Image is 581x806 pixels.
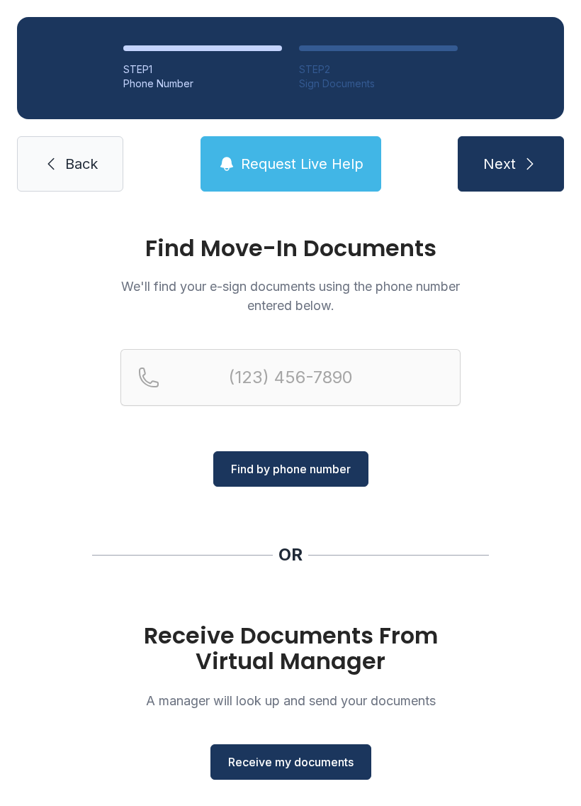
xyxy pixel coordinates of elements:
[123,62,282,77] div: STEP 1
[278,543,303,566] div: OR
[228,753,354,771] span: Receive my documents
[120,691,461,710] p: A manager will look up and send your documents
[120,277,461,315] p: We'll find your e-sign documents using the phone number entered below.
[241,154,363,174] span: Request Live Help
[231,460,351,477] span: Find by phone number
[299,77,458,91] div: Sign Documents
[65,154,98,174] span: Back
[120,623,461,674] h1: Receive Documents From Virtual Manager
[483,154,516,174] span: Next
[120,349,461,406] input: Reservation phone number
[120,237,461,260] h1: Find Move-In Documents
[123,77,282,91] div: Phone Number
[299,62,458,77] div: STEP 2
